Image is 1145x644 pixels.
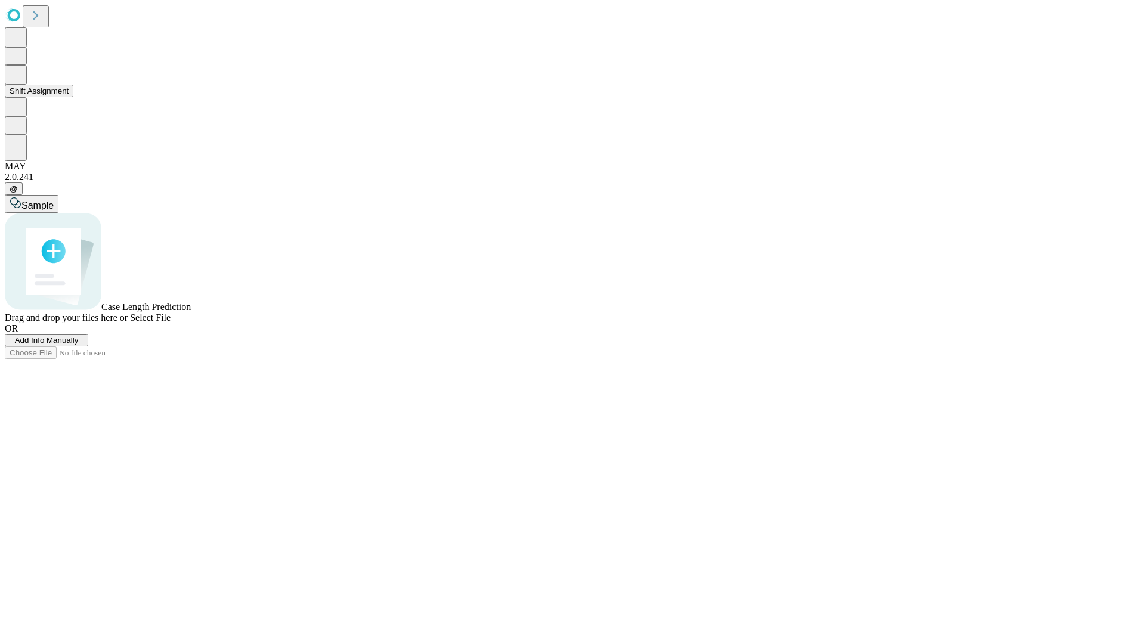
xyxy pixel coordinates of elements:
[5,312,128,323] span: Drag and drop your files here or
[5,195,58,213] button: Sample
[101,302,191,312] span: Case Length Prediction
[5,182,23,195] button: @
[5,323,18,333] span: OR
[10,184,18,193] span: @
[5,85,73,97] button: Shift Assignment
[15,336,79,345] span: Add Info Manually
[130,312,171,323] span: Select File
[5,334,88,346] button: Add Info Manually
[21,200,54,210] span: Sample
[5,161,1140,172] div: MAY
[5,172,1140,182] div: 2.0.241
